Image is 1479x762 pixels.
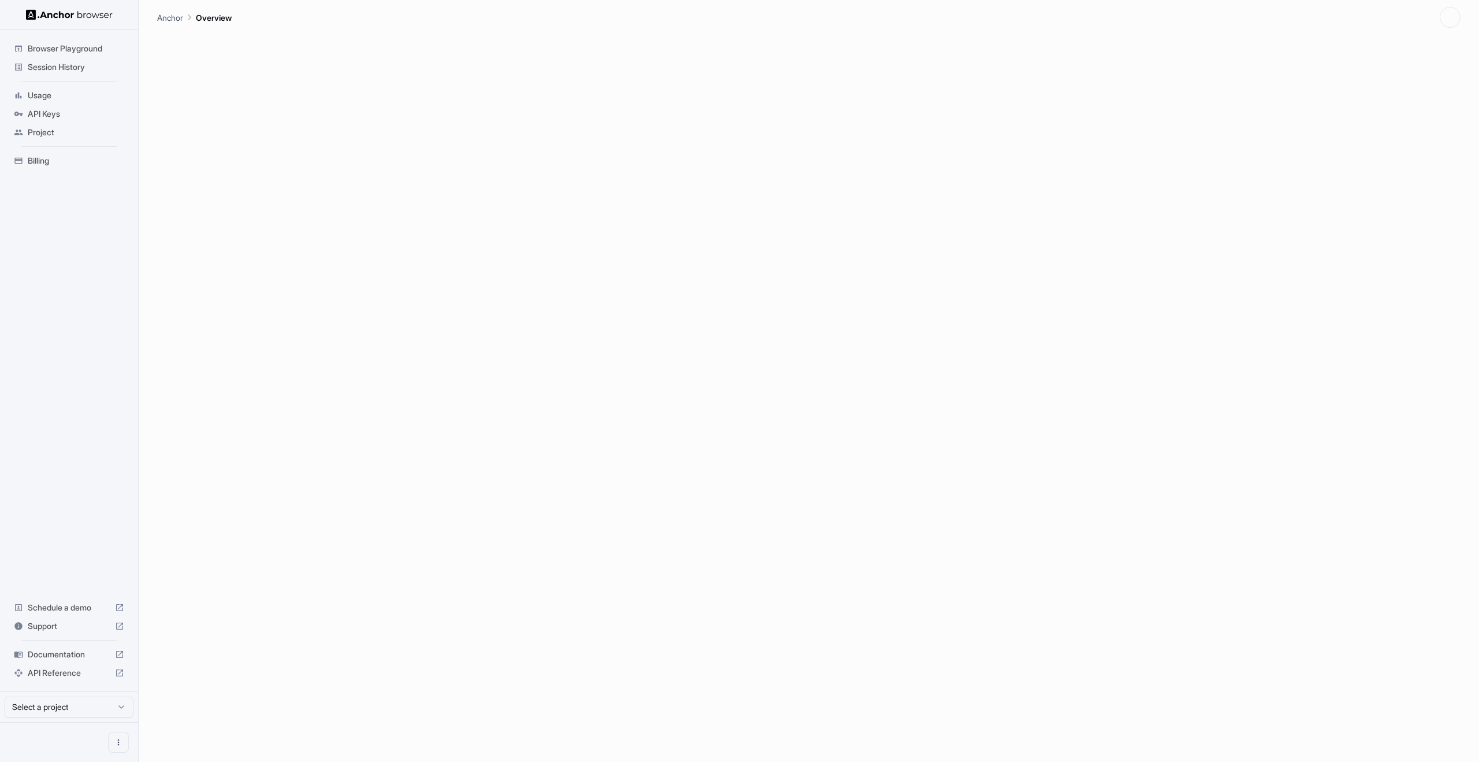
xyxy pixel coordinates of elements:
[108,732,129,753] button: Open menu
[157,12,183,24] p: Anchor
[9,151,129,170] div: Billing
[28,155,124,167] span: Billing
[9,617,129,635] div: Support
[28,649,110,660] span: Documentation
[9,58,129,76] div: Session History
[28,43,124,54] span: Browser Playground
[196,12,232,24] p: Overview
[9,86,129,105] div: Usage
[9,123,129,142] div: Project
[28,602,110,613] span: Schedule a demo
[28,667,110,679] span: API Reference
[28,61,124,73] span: Session History
[9,645,129,664] div: Documentation
[28,127,124,138] span: Project
[9,105,129,123] div: API Keys
[28,108,124,120] span: API Keys
[9,664,129,682] div: API Reference
[9,598,129,617] div: Schedule a demo
[157,11,232,24] nav: breadcrumb
[9,39,129,58] div: Browser Playground
[28,90,124,101] span: Usage
[26,9,113,20] img: Anchor Logo
[28,620,110,632] span: Support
